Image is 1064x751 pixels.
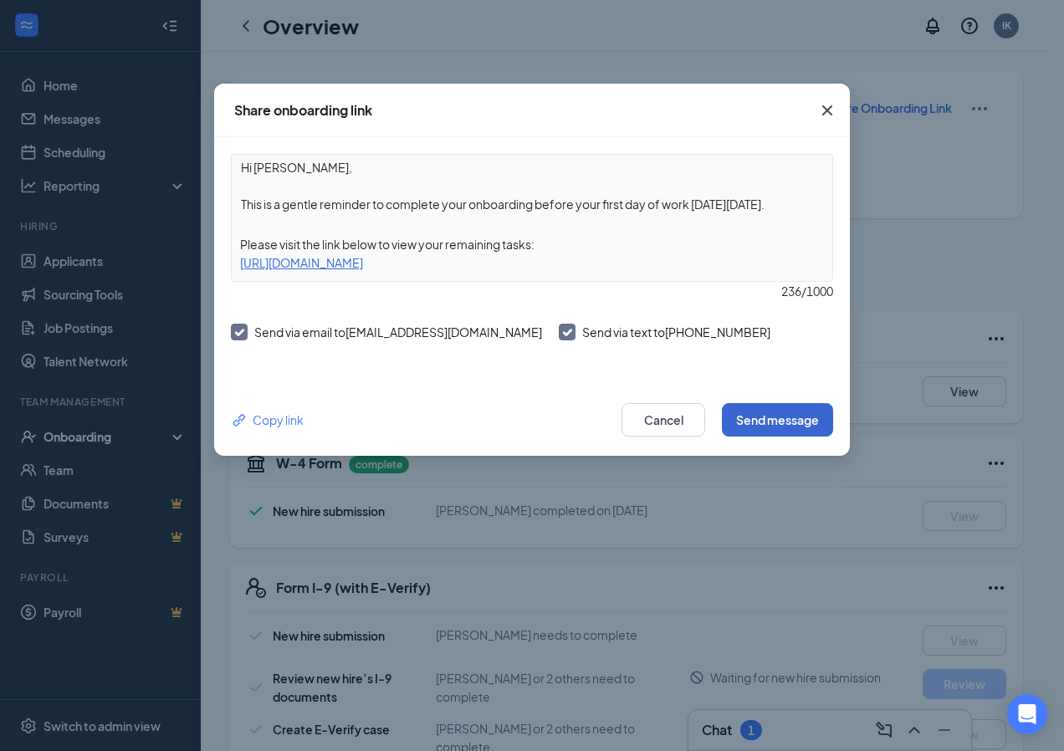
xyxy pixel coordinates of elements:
div: Open Intercom Messenger [1007,694,1047,734]
textarea: Hi [PERSON_NAME], This is a gentle reminder to complete your onboarding before your first day of ... [232,155,832,217]
span: Send via text to [PHONE_NUMBER] [582,324,770,340]
div: Copy link [231,411,304,429]
div: Share onboarding link [234,101,372,120]
div: [URL][DOMAIN_NAME] [232,253,832,272]
button: Cancel [622,403,705,437]
button: Link Copy link [231,411,304,429]
svg: Cross [817,100,837,120]
div: Please visit the link below to view your remaining tasks: [232,235,832,253]
button: Close [805,84,850,137]
button: Send message [722,403,833,437]
div: 236 / 1000 [231,282,833,300]
span: Send via email to [EMAIL_ADDRESS][DOMAIN_NAME] [254,324,542,340]
svg: Link [231,411,248,429]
